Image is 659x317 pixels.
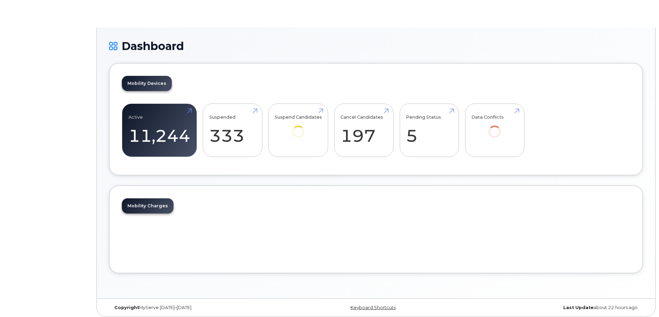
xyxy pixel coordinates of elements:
a: Suspend Candidates [275,108,322,147]
a: Mobility Charges [122,198,174,214]
a: Keyboard Shortcuts [351,305,396,310]
div: about 22 hours ago [465,305,643,310]
a: Mobility Devices [122,76,172,91]
strong: Last Update [563,305,594,310]
a: Active 11,244 [128,108,190,153]
a: Cancel Candidates 197 [341,108,387,153]
h1: Dashboard [109,40,643,52]
a: Pending Status 5 [406,108,452,153]
a: Data Conflicts [471,108,518,147]
div: MyServe [DATE]–[DATE] [109,305,287,310]
a: Suspended 333 [209,108,256,153]
strong: Copyright [114,305,139,310]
